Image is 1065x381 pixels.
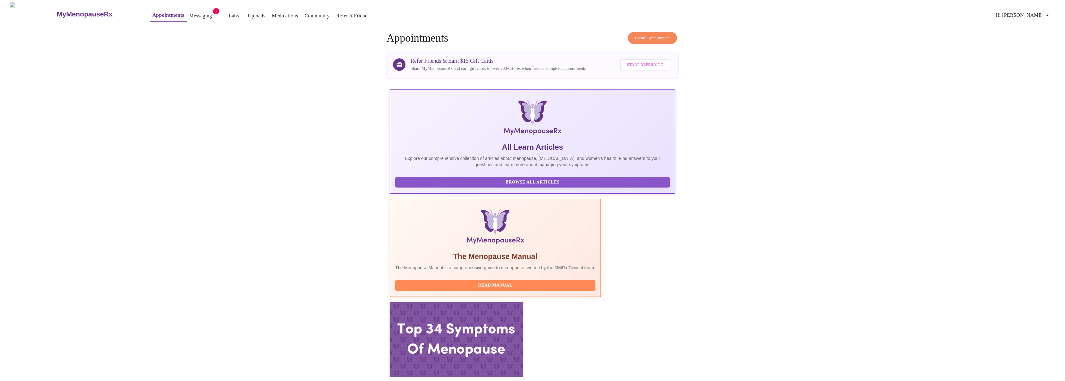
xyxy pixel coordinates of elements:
[395,142,670,152] h5: All Learn Articles
[152,11,184,20] a: Appointments
[270,10,301,22] button: Medications
[620,59,670,70] button: Start Referring
[618,56,672,74] a: Start Referring
[336,11,368,20] a: Refer a Friend
[996,11,1051,20] span: Hi [PERSON_NAME]
[627,61,664,68] span: Start Referring
[438,100,627,137] img: MyMenopauseRx Logo
[628,32,677,44] button: Create Appointment
[229,11,239,20] a: Labs
[395,179,671,184] a: Browse All Articles
[56,3,137,25] a: MyMenopauseRx
[57,10,113,18] h3: MyMenopauseRx
[395,252,595,261] h5: The Menopause Manual
[410,66,586,72] p: Share MyMenopauseRx and earn gift cards to over 200+ stores when friends complete appointments
[395,155,670,168] p: Explore our comprehensive collection of articles about menopause, [MEDICAL_DATA], and women's hea...
[395,177,670,188] button: Browse All Articles
[401,179,664,186] span: Browse All Articles
[410,58,586,64] h3: Refer Friends & Earn $15 Gift Cards
[387,32,678,44] h4: Appointments
[189,11,212,20] a: Messaging
[427,209,563,247] img: Menopause Manual
[395,265,595,271] p: The Menopause Manual is a comprehensive guide to menopause, written by the MMRx Clinical team.
[334,10,370,22] button: Refer a Friend
[224,10,244,22] button: Labs
[248,11,266,20] a: Uploads
[395,282,597,288] a: Read Manual
[245,10,268,22] button: Uploads
[272,11,298,20] a: Medications
[10,2,56,26] img: MyMenopauseRx Logo
[187,10,215,22] button: Messaging
[993,9,1053,21] button: Hi [PERSON_NAME]
[150,9,187,22] button: Appointments
[302,10,332,22] button: Community
[213,8,219,14] span: 1
[395,280,595,291] button: Read Manual
[401,282,589,289] span: Read Manual
[305,11,330,20] a: Community
[635,34,670,42] span: Create Appointment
